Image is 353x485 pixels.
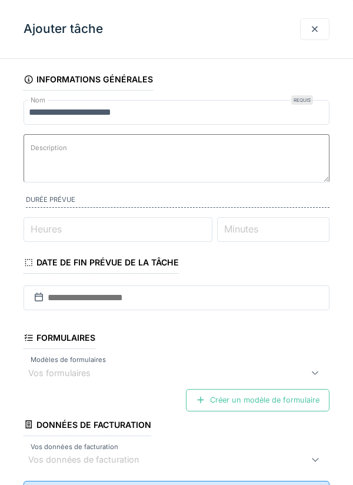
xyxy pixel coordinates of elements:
div: Vos données de facturation [28,453,156,466]
h3: Ajouter tâche [24,22,103,36]
div: Informations générales [24,71,153,91]
div: Vos formulaires [28,367,107,380]
div: Date de fin prévue de la tâche [24,254,179,274]
label: Modèles de formulaires [28,355,108,365]
div: Créer un modèle de formulaire [186,389,329,411]
label: Minutes [222,222,261,236]
label: Durée prévue [26,195,329,208]
label: Heures [28,222,64,236]
div: Requis [291,95,313,105]
label: Vos données de facturation [28,442,121,452]
label: Nom [28,95,48,105]
label: Description [28,141,69,155]
div: Données de facturation [24,416,151,436]
div: Formulaires [24,329,95,349]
